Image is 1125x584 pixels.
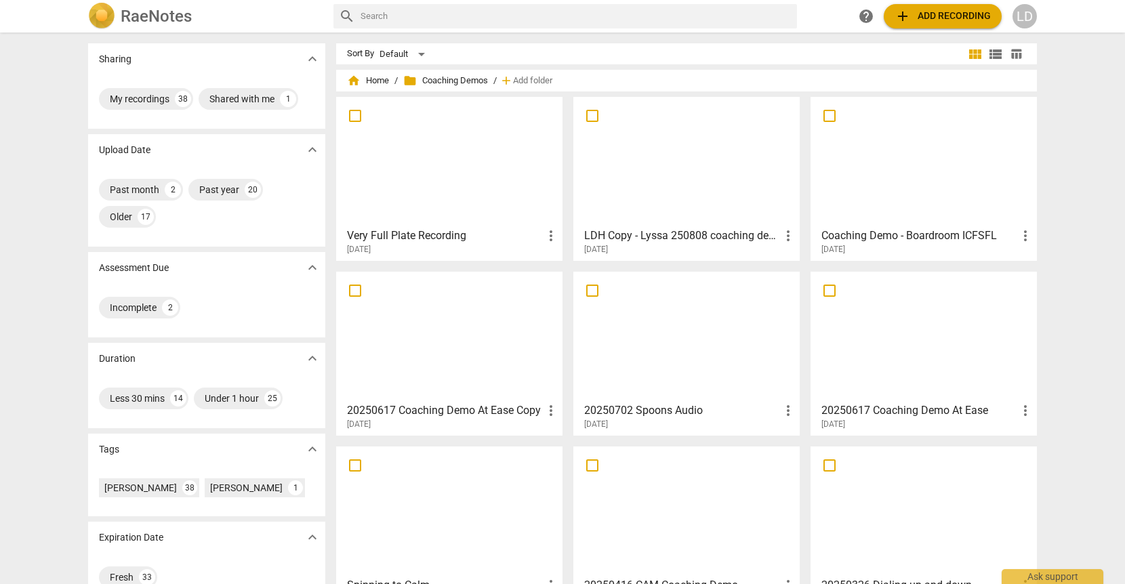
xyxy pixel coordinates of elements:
[288,480,303,495] div: 1
[347,402,543,419] h3: 20250617 Coaching Demo At Ease Copy
[987,46,1004,62] span: view_list
[199,183,239,196] div: Past year
[182,480,197,495] div: 38
[584,228,780,244] h3: LDH Copy - Lyssa 250808 coaching demo
[1010,47,1023,60] span: table_chart
[110,392,165,405] div: Less 30 mins
[302,140,323,160] button: Show more
[304,529,321,545] span: expand_more
[380,43,430,65] div: Default
[821,402,1017,419] h3: 20250617 Coaching Demo At Ease
[394,76,398,86] span: /
[175,91,191,107] div: 38
[205,392,259,405] div: Under 1 hour
[895,8,991,24] span: Add recording
[1017,402,1034,419] span: more_vert
[110,570,134,584] div: Fresh
[341,276,558,430] a: 20250617 Coaching Demo At Ease Copy[DATE]
[138,209,154,225] div: 17
[99,352,136,366] p: Duration
[304,142,321,158] span: expand_more
[302,527,323,547] button: Show more
[780,402,796,419] span: more_vert
[304,350,321,367] span: expand_more
[165,182,181,198] div: 2
[110,183,159,196] div: Past month
[170,390,186,406] div: 14
[895,8,911,24] span: add
[347,228,543,244] h3: Very Full Plate Recording
[264,390,281,406] div: 25
[578,276,795,430] a: 20250702 Spoons Audio[DATE]
[304,51,321,67] span: expand_more
[110,210,132,224] div: Older
[821,419,845,430] span: [DATE]
[403,74,488,87] span: Coaching Demos
[578,102,795,255] a: LDH Copy - Lyssa 250808 coaching demo[DATE]
[88,3,115,30] img: Logo
[304,441,321,457] span: expand_more
[821,228,1017,244] h3: Coaching Demo - Boardroom ICFSFL
[584,402,780,419] h3: 20250702 Spoons Audio
[302,348,323,369] button: Show more
[347,74,389,87] span: Home
[584,244,608,255] span: [DATE]
[104,481,177,495] div: [PERSON_NAME]
[99,143,150,157] p: Upload Date
[403,74,417,87] span: folder
[121,7,192,26] h2: RaeNotes
[815,102,1032,255] a: Coaching Demo - Boardroom ICFSFL[DATE]
[110,92,169,106] div: My recordings
[965,44,985,64] button: Tile view
[854,4,878,28] a: Help
[543,402,559,419] span: more_vert
[493,76,497,86] span: /
[1017,228,1034,244] span: more_vert
[339,8,355,24] span: search
[985,44,1006,64] button: List view
[162,299,178,316] div: 2
[815,276,1032,430] a: 20250617 Coaching Demo At Ease[DATE]
[245,182,261,198] div: 20
[858,8,874,24] span: help
[99,261,169,275] p: Assessment Due
[513,76,552,86] span: Add folder
[543,228,559,244] span: more_vert
[347,419,371,430] span: [DATE]
[1002,569,1103,584] div: Ask support
[584,419,608,430] span: [DATE]
[304,259,321,276] span: expand_more
[302,49,323,69] button: Show more
[302,439,323,459] button: Show more
[110,301,157,314] div: Incomplete
[302,257,323,278] button: Show more
[347,49,374,59] div: Sort By
[821,244,845,255] span: [DATE]
[780,228,796,244] span: more_vert
[99,442,119,457] p: Tags
[99,530,163,545] p: Expiration Date
[280,91,296,107] div: 1
[884,4,1002,28] button: Upload
[341,102,558,255] a: Very Full Plate Recording[DATE]
[361,5,792,27] input: Search
[499,74,513,87] span: add
[347,244,371,255] span: [DATE]
[99,52,131,66] p: Sharing
[88,3,323,30] a: LogoRaeNotes
[347,74,361,87] span: home
[209,92,274,106] div: Shared with me
[967,46,983,62] span: view_module
[1006,44,1026,64] button: Table view
[1012,4,1037,28] button: LD
[210,481,283,495] div: [PERSON_NAME]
